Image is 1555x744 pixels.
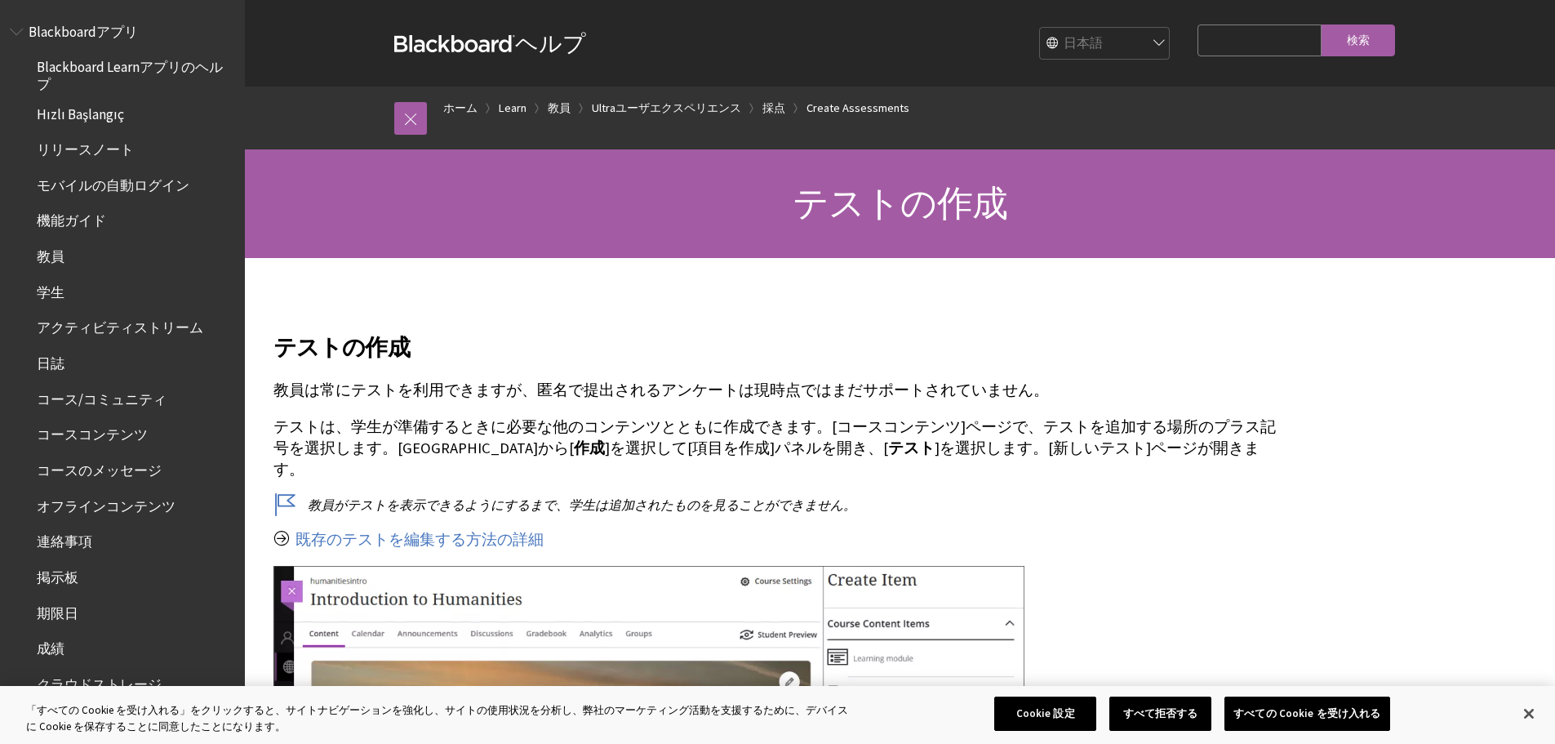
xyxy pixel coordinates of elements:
a: 採点 [762,98,785,118]
span: テストの作成 [793,180,1007,225]
a: Create Assessments [806,98,909,118]
span: 掲示板 [37,564,78,586]
a: Ultraユーザエクスペリエンス [592,98,741,118]
span: オフラインコンテンツ [37,492,175,515]
select: Site Language Selector [1040,28,1171,60]
span: 連絡事項 [37,528,92,550]
button: 閉じる [1511,696,1547,732]
span: 作成 [574,439,605,457]
p: 教員は常にテストを利用できますが、匿名で提出されるアンケートは現時点ではまだサポートされていません。 [273,380,1286,401]
span: Blackboardアプリ [29,18,138,40]
button: すべての Cookie を受け入れる [1224,697,1389,731]
span: コース/コミュニティ [37,385,167,408]
span: クラウドストレージ [37,670,162,693]
span: リリースノート [37,136,134,158]
span: 教員 [37,243,64,265]
span: 学生 [37,278,64,301]
p: テストは、学生が準備するときに必要な他のコンテンツとともに作成できます。[コースコンテンツ]ページで、テストを追加する場所のプラス記号を選択します。[GEOGRAPHIC_DATA]から[ ]を... [273,417,1286,481]
span: Blackboard Learnアプリのヘルプ [37,54,233,92]
span: 期限日 [37,599,78,621]
span: Hızlı Başlangıç [37,100,124,123]
span: 日誌 [37,350,64,372]
a: ホーム [443,98,478,118]
span: アクティビティストリーム [37,314,203,336]
a: 教員 [548,98,571,118]
input: 検索 [1322,25,1395,56]
span: 成績 [37,635,64,657]
a: 既存のテストを編集する方法の詳細 [295,530,544,550]
span: コースのメッセージ [37,457,162,479]
span: モバイルの自動ログイン [37,172,189,194]
span: テスト [888,439,935,457]
div: 「すべての Cookie を受け入れる」をクリックすると、サイトナビゲーションを強化し、サイトの使用状況を分析し、弊社のマーケティング活動を支援するために、デバイスに Cookie を保存するこ... [26,702,855,734]
a: Learn [499,98,526,118]
button: すべて拒否する [1109,697,1211,731]
button: Cookie 設定 [994,697,1096,731]
span: コースコンテンツ [37,421,148,443]
span: 機能ガイド [37,207,106,229]
h2: テストの作成 [273,310,1286,364]
p: 教員がテストを表示できるようにするまで、学生は追加されたものを見ることができません。 [273,496,1286,514]
strong: Blackboard [394,35,515,52]
a: Blackboardヘルプ [394,29,586,58]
